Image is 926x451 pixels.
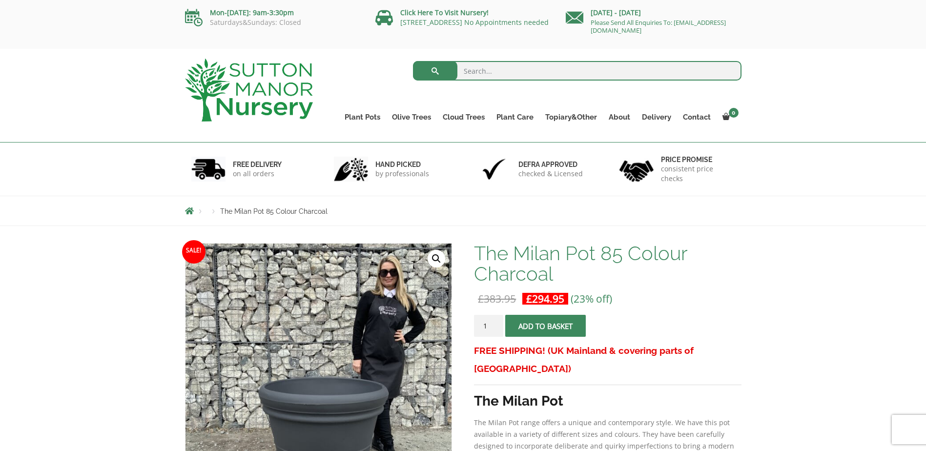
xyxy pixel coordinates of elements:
strong: The Milan Pot [474,393,563,409]
a: Cloud Trees [437,110,491,124]
p: consistent price checks [661,164,735,184]
a: 0 [717,110,741,124]
p: on all orders [233,169,282,179]
img: logo [185,59,313,122]
h1: The Milan Pot 85 Colour Charcoal [474,243,741,284]
a: [STREET_ADDRESS] No Appointments needed [400,18,549,27]
img: 4.jpg [619,154,654,184]
a: Topiary&Other [539,110,603,124]
img: 3.jpg [477,157,511,182]
a: Contact [677,110,717,124]
nav: Breadcrumbs [185,207,741,215]
button: Add to basket [505,315,586,337]
a: Please Send All Enquiries To: [EMAIL_ADDRESS][DOMAIN_NAME] [591,18,726,35]
a: Plant Care [491,110,539,124]
h6: FREE DELIVERY [233,160,282,169]
bdi: 294.95 [526,292,564,306]
span: £ [526,292,532,306]
h6: hand picked [375,160,429,169]
img: 2.jpg [334,157,368,182]
span: 0 [729,108,739,118]
p: checked & Licensed [518,169,583,179]
h6: Defra approved [518,160,583,169]
span: £ [478,292,484,306]
p: by professionals [375,169,429,179]
a: Olive Trees [386,110,437,124]
a: Delivery [636,110,677,124]
span: (23% off) [571,292,612,306]
bdi: 383.95 [478,292,516,306]
input: Search... [413,61,741,81]
a: Plant Pots [339,110,386,124]
span: Sale! [182,240,206,264]
h3: FREE SHIPPING! (UK Mainland & covering parts of [GEOGRAPHIC_DATA]) [474,342,741,378]
a: View full-screen image gallery [428,250,445,267]
input: Product quantity [474,315,503,337]
a: About [603,110,636,124]
a: Click Here To Visit Nursery! [400,8,489,17]
p: Saturdays&Sundays: Closed [185,19,361,26]
p: [DATE] - [DATE] [566,7,741,19]
img: 1.jpg [191,157,226,182]
h6: Price promise [661,155,735,164]
span: The Milan Pot 85 Colour Charcoal [220,207,328,215]
p: Mon-[DATE]: 9am-3:30pm [185,7,361,19]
